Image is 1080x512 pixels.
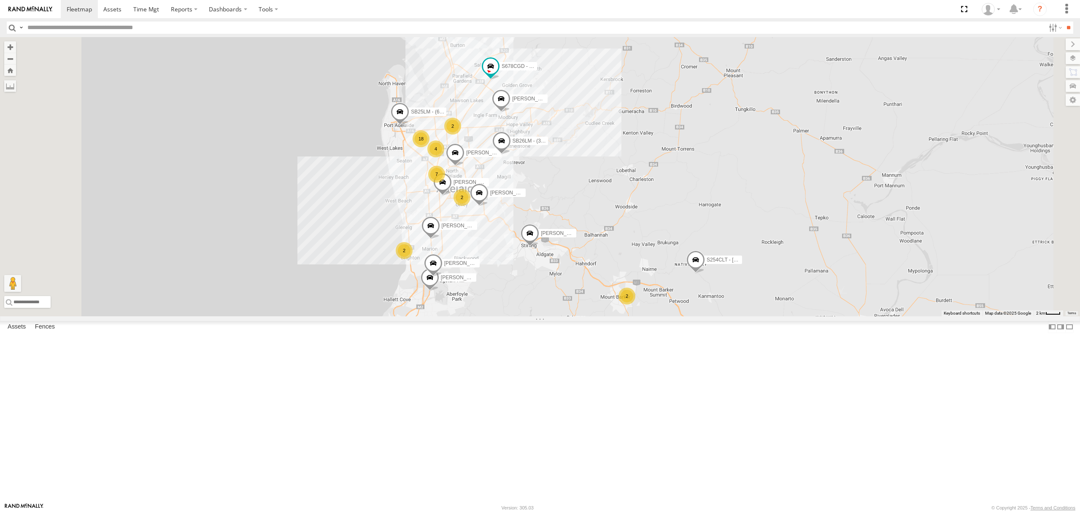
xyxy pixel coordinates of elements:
[444,118,461,135] div: 2
[442,223,483,229] span: [PERSON_NAME]
[1065,321,1074,333] label: Hide Summary Table
[4,65,16,76] button: Zoom Home
[5,504,43,512] a: Visit our Website
[4,80,16,92] label: Measure
[541,230,583,236] span: [PERSON_NAME]
[991,505,1075,510] div: © Copyright 2025 -
[707,257,774,263] span: S254CLT - [PERSON_NAME]
[396,242,413,259] div: 2
[428,166,445,183] div: 7
[8,6,52,12] img: rand-logo.svg
[31,321,59,333] label: Fences
[454,179,495,185] span: [PERSON_NAME]
[444,261,486,267] span: [PERSON_NAME]
[1066,94,1080,106] label: Map Settings
[512,96,554,102] span: [PERSON_NAME]
[1031,505,1075,510] a: Terms and Conditions
[1034,310,1063,316] button: Map Scale: 2 km per 32 pixels
[513,138,568,144] span: SB26LM - (3P HINO) R7
[3,321,30,333] label: Assets
[441,275,483,280] span: [PERSON_NAME]
[1067,312,1076,315] a: Terms
[944,310,980,316] button: Keyboard shortcuts
[454,189,470,206] div: 2
[618,288,635,305] div: 2
[1045,22,1064,34] label: Search Filter Options
[490,190,532,196] span: [PERSON_NAME]
[413,130,429,147] div: 18
[1033,3,1047,16] i: ?
[4,275,21,292] button: Drag Pegman onto the map to open Street View
[985,311,1031,315] span: Map data ©2025 Google
[4,41,16,53] button: Zoom in
[979,3,1003,16] div: Peter Lu
[1056,321,1065,333] label: Dock Summary Table to the Right
[1036,311,1045,315] span: 2 km
[411,109,466,115] span: SB25LM - (6P HINO) R6
[18,22,24,34] label: Search Query
[1048,321,1056,333] label: Dock Summary Table to the Left
[466,150,508,156] span: [PERSON_NAME]
[4,53,16,65] button: Zoom out
[502,505,534,510] div: Version: 305.03
[502,63,567,69] span: S678CGD - Fridge It Sprinter
[427,140,444,157] div: 4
